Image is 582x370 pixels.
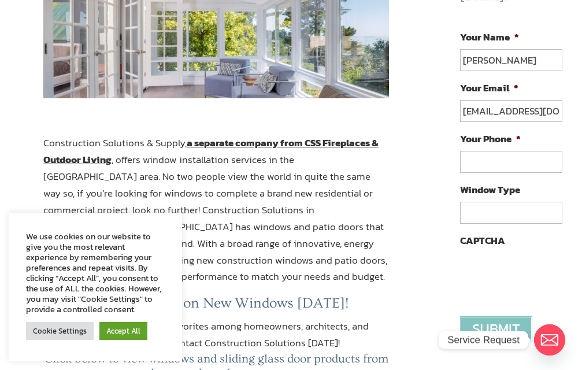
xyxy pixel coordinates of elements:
label: Your Phone [460,132,521,145]
strong: a separate company from CSS Fireplaces & Outdoor Living [43,135,379,167]
h3: Call for Pricing on New Windows [DATE]! [43,295,389,318]
a: Email [534,324,565,356]
a: Accept All [99,322,147,340]
a: Cookie Settings [26,322,94,340]
p: Top-brands and durable favorites among homeowners, architects, and contractors alike. Contact Con... [43,318,389,351]
label: Your Name [460,31,519,43]
label: Window Type [460,183,520,196]
p: Construction Solutions & Supply, , offers window installation services in the [GEOGRAPHIC_DATA] a... [43,135,389,295]
input: Submit [460,316,532,342]
label: CAPTCHA [460,234,505,247]
div: We use cookies on our website to give you the most relevant experience by remembering your prefer... [26,231,165,314]
label: Your Email [460,82,518,94]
